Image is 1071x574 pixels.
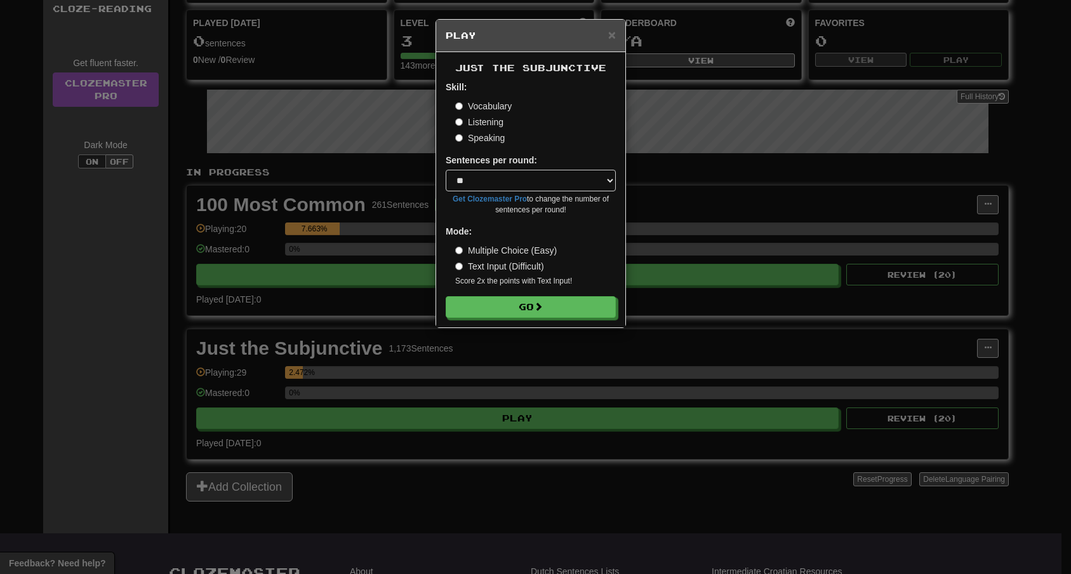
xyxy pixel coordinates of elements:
strong: Skill: [446,82,467,92]
label: Sentences per round: [446,154,537,167]
small: to change the number of sentences per round! [446,194,616,215]
small: Score 2x the points with Text Input ! [455,276,616,287]
button: Go [446,296,616,318]
label: Speaking [455,132,505,144]
button: Close [608,28,616,41]
h5: Play [446,29,616,42]
span: Just the Subjunctive [455,62,606,73]
input: Multiple Choice (Easy) [455,247,463,254]
label: Multiple Choice (Easy) [455,244,557,257]
input: Vocabulary [455,102,463,110]
input: Listening [455,118,463,126]
label: Vocabulary [455,100,512,113]
input: Speaking [455,134,463,142]
label: Text Input (Difficult) [455,260,544,273]
label: Listening [455,116,503,128]
strong: Mode: [446,226,472,236]
span: × [608,27,616,42]
a: Get Clozemaster Pro [453,195,527,203]
input: Text Input (Difficult) [455,263,463,270]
